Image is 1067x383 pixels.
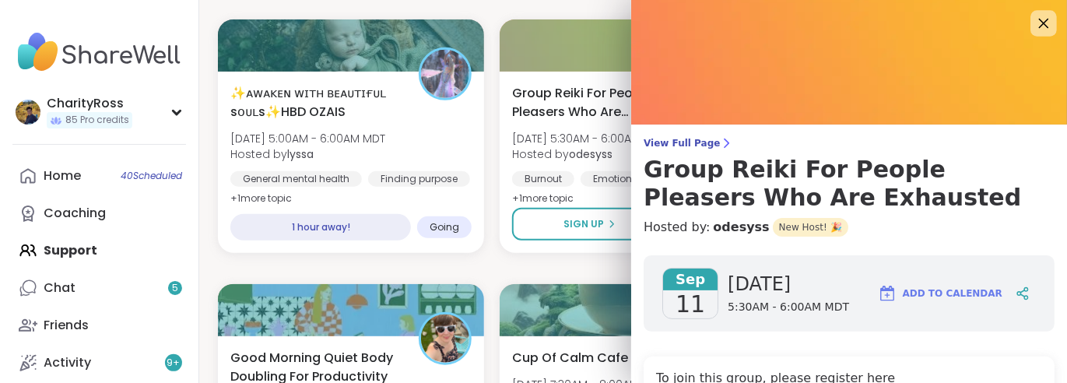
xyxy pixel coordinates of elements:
[644,156,1055,212] h3: Group Reiki For People Pleasers Who Are Exhausted
[663,269,718,290] span: Sep
[713,218,769,237] a: odesyss
[368,171,470,187] div: Finding purpose
[287,146,314,162] b: lyssa
[569,146,612,162] b: odesyss
[512,131,666,146] span: [DATE] 5:30AM - 6:00AM MDT
[167,357,181,370] span: 9 +
[430,221,459,234] span: Going
[878,284,897,303] img: ShareWell Logomark
[172,282,178,295] span: 5
[581,171,692,187] div: Emotional neglect
[230,214,411,241] div: 1 hour away!
[44,354,91,371] div: Activity
[644,137,1055,212] a: View Full PageGroup Reiki For People Pleasers Who Are Exhausted
[230,146,385,162] span: Hosted by
[230,131,385,146] span: [DATE] 5:00AM - 6:00AM MDT
[230,171,362,187] div: General mental health
[512,146,666,162] span: Hosted by
[773,218,848,237] span: New Host! 🎉
[12,344,186,381] a: Activity9+
[65,114,129,127] span: 85 Pro credits
[512,208,668,241] button: Sign Up
[47,95,132,112] div: CharityRoss
[12,25,186,79] img: ShareWell Nav Logo
[421,314,469,363] img: Adrienne_QueenOfTheDawn
[421,50,469,98] img: lyssa
[121,170,182,182] span: 40 Scheduled
[44,279,75,297] div: Chat
[12,307,186,344] a: Friends
[16,100,40,125] img: CharityRoss
[512,84,683,121] span: Group Reiki For People Pleasers Who Are Exhausted
[12,269,186,307] a: Chat5
[44,167,81,184] div: Home
[12,195,186,232] a: Coaching
[44,317,89,334] div: Friends
[44,205,106,222] div: Coaching
[512,349,647,367] span: Cup Of Calm Cafe ☕️
[512,171,574,187] div: Burnout
[728,272,849,297] span: [DATE]
[903,286,1002,300] span: Add to Calendar
[728,300,849,315] span: 5:30AM - 6:00AM MDT
[230,84,402,121] span: ✨ᴀᴡᴀᴋᴇɴ ᴡɪᴛʜ ʙᴇᴀᴜᴛɪғᴜʟ sᴏᴜʟs✨HBD OZAIS
[12,157,186,195] a: Home40Scheduled
[563,217,604,231] span: Sign Up
[676,290,705,318] span: 11
[644,218,1055,237] h4: Hosted by:
[644,137,1055,149] span: View Full Page
[871,275,1009,312] button: Add to Calendar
